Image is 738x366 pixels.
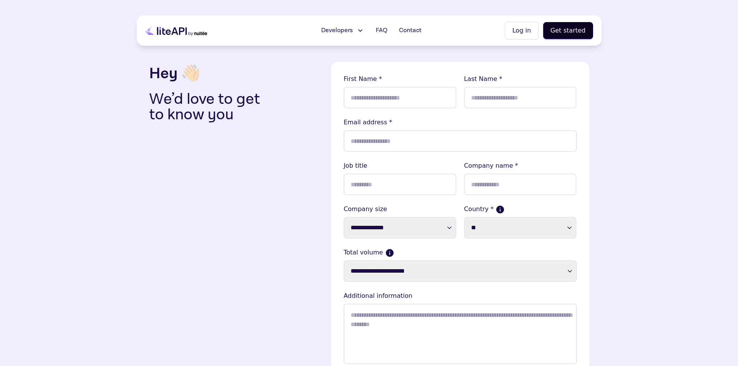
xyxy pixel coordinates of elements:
[344,161,456,170] lable: Job title
[149,91,272,122] p: We’d love to get to know you
[464,204,577,214] label: Country *
[464,74,577,84] lable: Last Name *
[505,22,538,40] button: Log in
[543,22,593,39] button: Get started
[386,249,393,256] button: Current monthly volume your business makes in USD
[371,23,392,38] a: FAQ
[344,118,577,127] lable: Email address *
[344,204,456,214] label: Company size
[344,291,577,301] lable: Additional information
[399,26,421,35] span: Contact
[317,23,369,38] button: Developers
[376,26,387,35] span: FAQ
[394,23,426,38] a: Contact
[464,161,577,170] lable: Company name *
[321,26,353,35] span: Developers
[344,248,577,257] label: Total volume
[344,74,456,84] lable: First Name *
[149,62,325,85] h3: Hey 👋🏻
[497,206,504,213] button: If more than one country, please select where the majority of your sales come from.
